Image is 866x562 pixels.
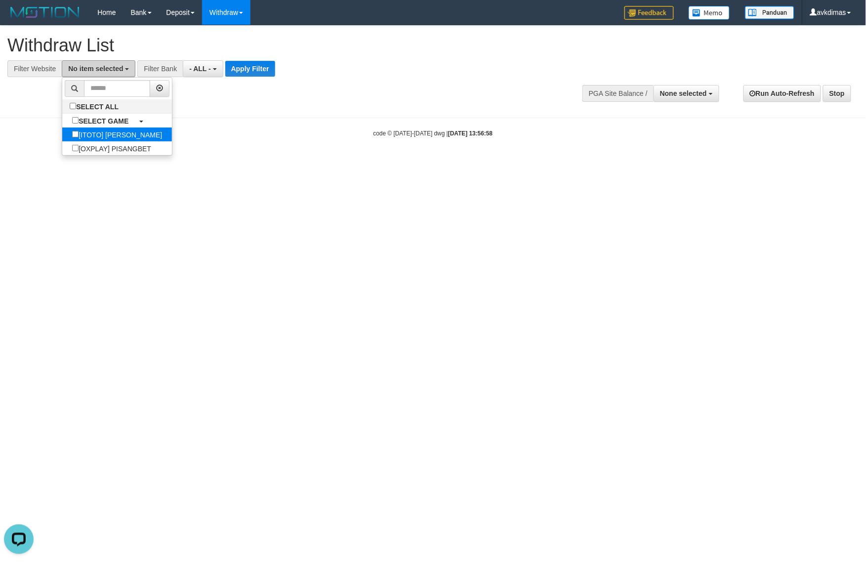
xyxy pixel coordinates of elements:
input: SELECT GAME [72,117,79,124]
a: Run Auto-Refresh [743,85,821,102]
button: - ALL - [183,60,223,77]
div: PGA Site Balance / [582,85,654,102]
img: panduan.png [745,6,794,19]
div: Filter Website [7,60,62,77]
b: SELECT GAME [79,117,128,125]
button: Open LiveChat chat widget [4,4,34,34]
span: No item selected [68,65,123,73]
div: Filter Bank [137,60,183,77]
a: Stop [823,85,851,102]
input: [ITOTO] [PERSON_NAME] [72,131,79,137]
span: None selected [660,89,707,97]
label: [OXPLAY] PISANGBET [62,141,161,155]
button: Apply Filter [225,61,275,77]
h1: Withdraw List [7,36,568,55]
img: MOTION_logo.png [7,5,82,20]
label: SELECT ALL [62,99,128,113]
img: Feedback.jpg [624,6,674,20]
input: SELECT ALL [70,103,76,109]
small: code © [DATE]-[DATE] dwg | [373,130,493,137]
label: [ITOTO] [PERSON_NAME] [62,128,172,141]
strong: [DATE] 13:56:58 [448,130,493,137]
img: Button%20Memo.svg [689,6,730,20]
button: None selected [654,85,719,102]
input: [OXPLAY] PISANGBET [72,145,79,151]
span: - ALL - [189,65,211,73]
a: SELECT GAME [62,114,172,128]
button: No item selected [62,60,135,77]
